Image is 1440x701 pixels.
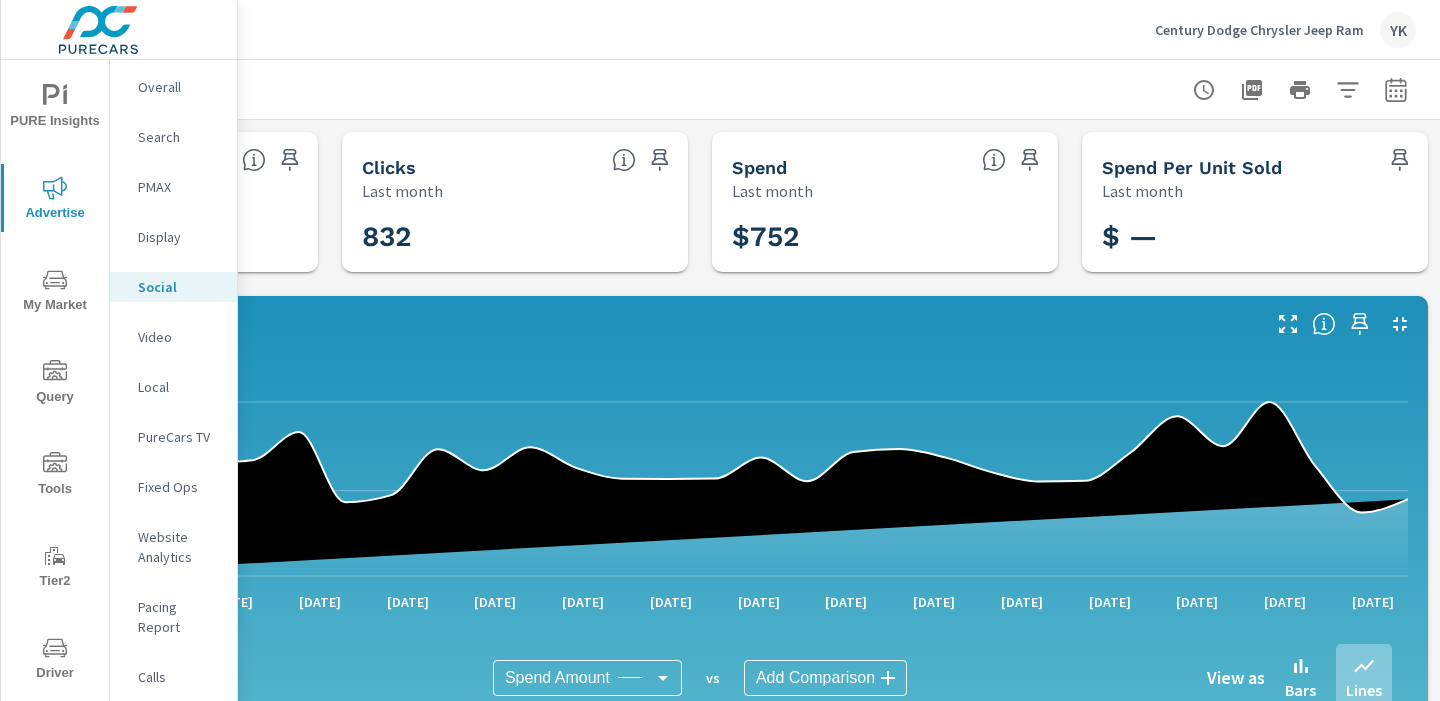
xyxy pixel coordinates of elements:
div: PureCars TV [110,422,237,452]
div: Local [110,372,237,402]
p: [DATE] [724,592,794,612]
span: Save this to your personalized report [1344,308,1376,340]
p: [DATE] [460,592,530,612]
div: Fixed Ops [110,472,237,502]
p: [DATE] [1075,592,1145,612]
div: Calls [110,662,237,692]
h5: Clicks [362,157,416,178]
button: Make Fullscreen [1272,308,1304,340]
span: Tools [7,452,103,501]
p: Last month [732,179,813,203]
p: Social [138,277,221,297]
h3: 832 [362,220,668,254]
span: The number of times an ad was shown on your behalf. [242,148,266,172]
button: Apply Filters [1328,70,1368,110]
button: Select Date Range [1376,70,1416,110]
h5: Spend [732,157,787,178]
h5: Spend Per Unit Sold [1102,157,1282,178]
div: Add Comparison [744,660,907,696]
div: Search [110,122,237,152]
div: Spend Amount [493,660,682,696]
p: PMAX [138,177,221,197]
div: Social [110,272,237,302]
span: PURE Insights [7,84,103,133]
div: Display [110,222,237,252]
p: Fixed Ops [138,477,221,497]
span: Save this to your personalized report [644,144,676,176]
span: Advertise [7,176,103,225]
div: Overall [110,72,237,102]
p: Website Analytics [138,527,221,567]
p: [DATE] [899,592,969,612]
h3: $752 [732,220,1038,254]
div: Website Analytics [110,522,237,572]
p: [DATE] [636,592,706,612]
p: Last month [1102,179,1183,203]
span: Spend Amount [505,668,610,688]
p: [DATE] [1338,592,1408,612]
p: [DATE] [1162,592,1232,612]
p: Century Dodge Chrysler Jeep Ram [1155,21,1364,39]
span: Driver [7,636,103,685]
p: Calls [138,667,221,687]
span: My Market [7,268,103,317]
button: Minimize Widget [1384,308,1416,340]
div: YK [1380,12,1416,48]
div: Pacing Report [110,592,237,642]
p: Local [138,377,221,397]
p: [DATE] [987,592,1057,612]
p: Pacing Report [138,597,221,637]
span: Add Comparison [756,668,875,688]
span: The amount of money spent on advertising during the period. [982,148,1006,172]
span: Tier2 [7,544,103,593]
p: PureCars TV [138,427,221,447]
p: Overall [138,77,221,97]
p: Display [138,227,221,247]
span: Understand Social data over time and see how metrics compare to each other. [1312,312,1336,336]
div: Video [110,322,237,352]
p: Search [138,127,221,147]
span: Save this to your personalized report [274,144,306,176]
span: The number of times an ad was clicked by a consumer. [612,148,636,172]
p: Video [138,327,221,347]
h6: View as [1207,668,1265,688]
h3: $ — [1102,220,1408,254]
p: [DATE] [811,592,881,612]
div: PMAX [110,172,237,202]
p: vs [682,669,744,687]
p: [DATE] [373,592,443,612]
p: [DATE] [285,592,355,612]
p: Last month [362,179,443,203]
span: Query [7,360,103,409]
p: [DATE] [1250,592,1320,612]
p: [DATE] [548,592,618,612]
button: "Export Report to PDF" [1232,70,1272,110]
span: Save this to your personalized report [1384,144,1416,176]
